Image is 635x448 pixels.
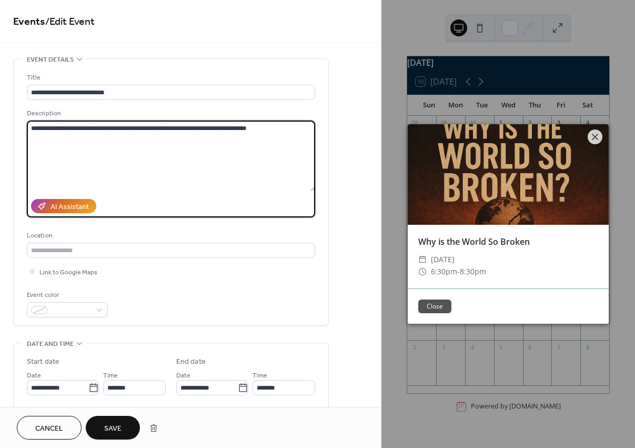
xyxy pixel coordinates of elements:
[27,290,106,301] div: Event color
[51,202,89,213] div: AI Assistant
[86,416,140,440] button: Save
[431,266,457,276] span: 6:30pm
[176,370,190,381] span: Date
[27,339,74,350] span: Date and time
[35,423,63,434] span: Cancel
[27,54,74,65] span: Event details
[13,12,45,32] a: Events
[17,416,82,440] button: Cancel
[27,108,313,119] div: Description
[408,235,609,248] div: Why is the World So Broken
[39,267,97,278] span: Link to Google Maps
[418,300,451,313] button: Close
[418,253,427,266] div: ​
[31,199,96,213] button: AI Assistant
[45,12,95,32] span: / Edit Event
[27,370,41,381] span: Date
[418,265,427,278] div: ​
[104,423,122,434] span: Save
[27,356,59,367] div: Start date
[27,230,313,241] div: Location
[253,370,267,381] span: Time
[103,370,118,381] span: Time
[431,253,455,266] span: [DATE]
[27,72,313,83] div: Title
[176,356,206,367] div: End date
[460,266,486,276] span: 8:30pm
[457,266,460,276] span: -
